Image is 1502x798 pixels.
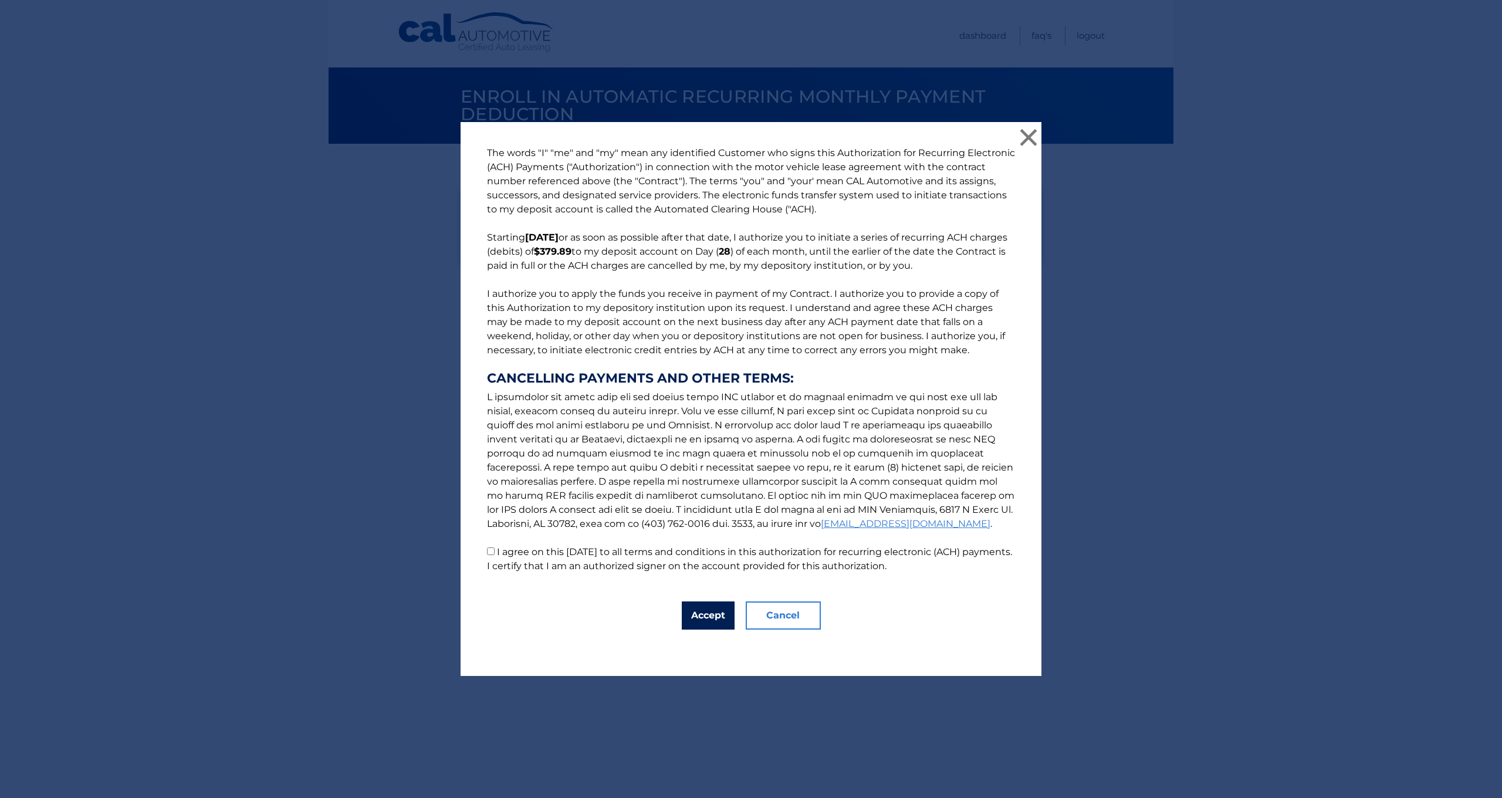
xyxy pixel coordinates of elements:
button: × [1017,126,1040,149]
a: [EMAIL_ADDRESS][DOMAIN_NAME] [821,518,990,529]
strong: CANCELLING PAYMENTS AND OTHER TERMS: [487,371,1015,386]
button: Accept [682,601,735,630]
button: Cancel [746,601,821,630]
p: The words "I" "me" and "my" mean any identified Customer who signs this Authorization for Recurri... [475,146,1027,573]
b: 28 [719,246,730,257]
b: $379.89 [534,246,571,257]
label: I agree on this [DATE] to all terms and conditions in this authorization for recurring electronic... [487,546,1012,572]
b: [DATE] [525,232,559,243]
